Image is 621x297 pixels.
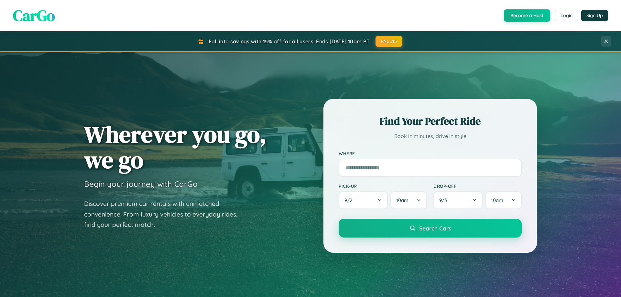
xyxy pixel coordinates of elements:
[396,197,409,203] span: 10am
[209,38,371,45] span: Fall into savings with 15% off for all users! Ends [DATE] 10am PT.
[491,197,503,203] span: 10am
[376,36,403,47] button: FALL15
[339,183,427,189] label: Pick-up
[13,5,55,26] span: CarGo
[84,198,246,230] p: Discover premium car rentals with unmatched convenience. From luxury vehicles to everyday rides, ...
[555,10,578,21] button: Login
[339,151,522,156] label: Where
[339,132,522,141] p: Book in minutes, drive in style
[84,122,267,173] h1: Wherever you go, we go
[439,197,450,203] span: 9 / 3
[433,183,522,189] label: Drop-off
[390,191,427,209] button: 10am
[84,179,198,189] h3: Begin your journey with CarGo
[419,225,451,232] span: Search Cars
[344,197,355,203] span: 9 / 2
[504,9,550,22] button: Become a Host
[339,191,388,209] button: 9/2
[433,191,483,209] button: 9/3
[339,219,522,238] button: Search Cars
[485,191,522,209] button: 10am
[581,10,608,21] button: Sign Up
[339,114,522,128] h2: Find Your Perfect Ride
